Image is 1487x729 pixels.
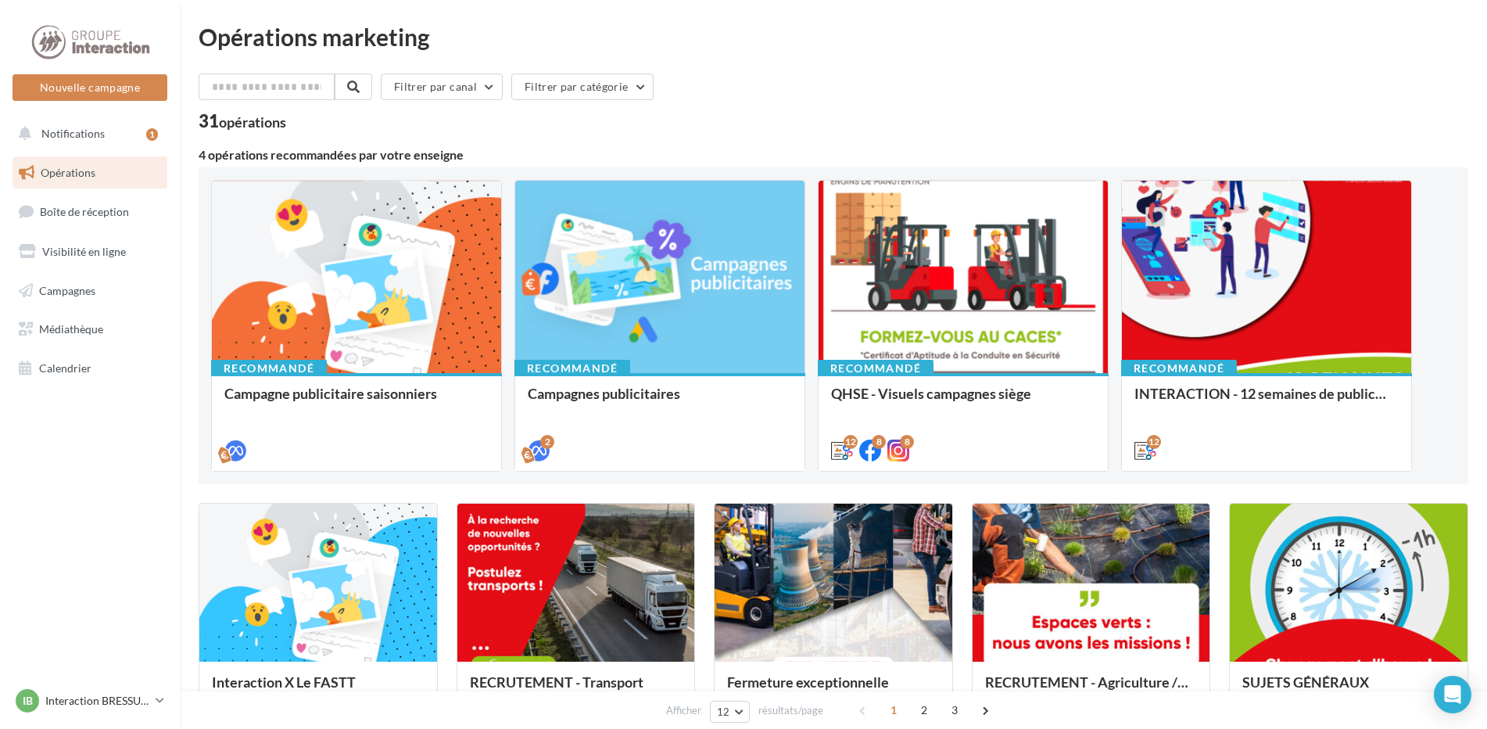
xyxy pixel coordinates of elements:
[146,128,158,141] div: 1
[844,435,858,449] div: 12
[199,149,1468,161] div: 4 opérations recommandées par votre enseigne
[1121,360,1237,377] div: Recommandé
[717,706,730,718] span: 12
[212,674,425,706] div: Interaction X Le FASTT
[9,117,164,150] button: Notifications 1
[39,361,91,375] span: Calendrier
[45,693,149,709] p: Interaction BRESSUIRE
[199,25,1468,48] div: Opérations marketing
[9,195,170,228] a: Boîte de réception
[9,352,170,385] a: Calendrier
[9,156,170,189] a: Opérations
[211,360,327,377] div: Recommandé
[13,74,167,101] button: Nouvelle campagne
[39,322,103,336] span: Médiathèque
[9,235,170,268] a: Visibilité en ligne
[40,205,129,218] span: Boîte de réception
[872,435,886,449] div: 8
[511,74,654,100] button: Filtrer par catégorie
[540,435,554,449] div: 2
[23,693,33,709] span: IB
[514,360,630,377] div: Recommandé
[942,698,967,723] span: 3
[710,701,750,723] button: 12
[528,386,792,417] div: Campagnes publicitaires
[666,703,701,718] span: Afficher
[381,74,503,100] button: Filtrer par canal
[9,275,170,307] a: Campagnes
[831,386,1095,417] div: QHSE - Visuels campagnes siège
[199,113,286,130] div: 31
[219,115,286,129] div: opérations
[41,127,105,140] span: Notifications
[42,245,126,258] span: Visibilité en ligne
[13,686,167,716] a: IB Interaction BRESSUIRE
[1134,386,1399,417] div: INTERACTION - 12 semaines de publication
[1434,676,1471,713] div: Open Intercom Messenger
[985,674,1198,706] div: RECRUTEMENT - Agriculture / Espaces verts
[41,166,95,179] span: Opérations
[758,703,823,718] span: résultats/page
[727,674,940,706] div: Fermeture exceptionnelle
[818,360,933,377] div: Recommandé
[1147,435,1161,449] div: 12
[912,698,937,723] span: 2
[881,698,906,723] span: 1
[9,313,170,346] a: Médiathèque
[470,674,683,706] div: RECRUTEMENT - Transport
[900,435,914,449] div: 8
[224,386,489,417] div: Campagne publicitaire saisonniers
[1242,674,1455,706] div: SUJETS GÉNÉRAUX
[39,283,95,296] span: Campagnes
